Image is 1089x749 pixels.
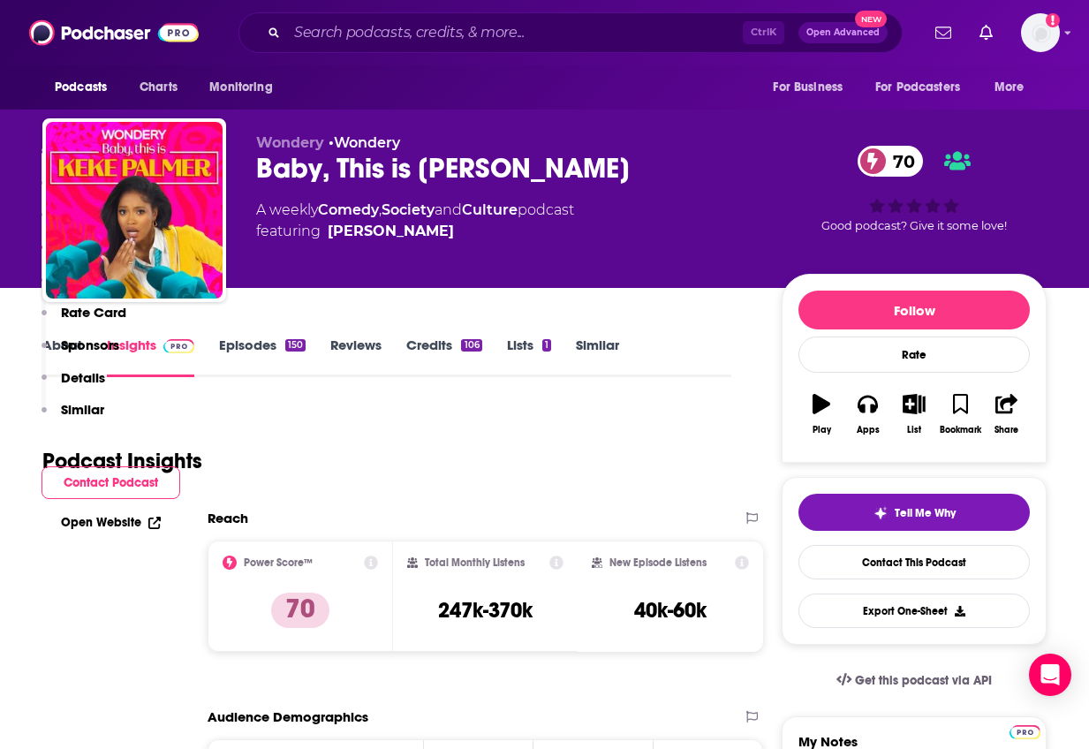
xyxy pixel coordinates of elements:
img: Podchaser Pro [1010,725,1040,739]
a: Reviews [330,337,382,377]
a: 70 [858,146,924,177]
span: , [379,201,382,218]
button: Open AdvancedNew [798,22,888,43]
p: Details [61,369,105,386]
div: 106 [461,339,481,352]
span: and [435,201,462,218]
button: Apps [844,382,890,446]
span: For Business [773,75,843,100]
div: A weekly podcast [256,200,574,242]
div: Open Intercom Messenger [1029,654,1071,696]
h2: Total Monthly Listens [425,556,525,569]
button: open menu [42,71,130,104]
h2: Audience Demographics [208,708,368,725]
button: Export One-Sheet [798,594,1030,628]
div: Rate [798,337,1030,373]
input: Search podcasts, credits, & more... [287,19,743,47]
h2: Power Score™ [244,556,313,569]
span: Podcasts [55,75,107,100]
a: Comedy [318,201,379,218]
span: Charts [140,75,178,100]
button: List [891,382,937,446]
p: Similar [61,401,104,418]
span: For Podcasters [875,75,960,100]
img: User Profile [1021,13,1060,52]
p: 70 [271,593,329,628]
button: Contact Podcast [42,466,180,499]
button: Similar [42,401,104,434]
svg: Add a profile image [1046,13,1060,27]
p: Sponsors [61,337,119,353]
span: Wondery [256,134,324,151]
div: Share [994,425,1018,435]
button: open menu [864,71,986,104]
a: Get this podcast via API [822,659,1006,702]
span: Monitoring [209,75,272,100]
div: Apps [857,425,880,435]
button: Bookmark [937,382,983,446]
img: Baby, This is Keke Palmer [46,122,223,299]
button: Share [984,382,1030,446]
button: Follow [798,291,1030,329]
span: Logged in as laprteam [1021,13,1060,52]
a: Charts [128,71,188,104]
img: tell me why sparkle [873,506,888,520]
a: Keke Palmer [328,221,454,242]
a: Wondery [334,134,400,151]
div: Play [813,425,831,435]
a: Credits106 [406,337,481,377]
span: Open Advanced [806,28,880,37]
button: Details [42,369,105,402]
a: Similar [576,337,619,377]
span: More [994,75,1025,100]
a: Lists1 [507,337,551,377]
h3: 40k-60k [634,597,707,624]
div: Bookmark [940,425,981,435]
span: featuring [256,221,574,242]
div: 70Good podcast? Give it some love! [782,134,1047,244]
span: Get this podcast via API [855,673,992,688]
img: Podchaser - Follow, Share and Rate Podcasts [29,16,199,49]
button: tell me why sparkleTell Me Why [798,494,1030,531]
span: Good podcast? Give it some love! [821,219,1007,232]
div: Search podcasts, credits, & more... [238,12,903,53]
div: List [907,425,921,435]
span: Tell Me Why [895,506,956,520]
a: Contact This Podcast [798,545,1030,579]
button: Play [798,382,844,446]
button: Show profile menu [1021,13,1060,52]
button: open menu [760,71,865,104]
div: 150 [285,339,306,352]
a: Open Website [61,515,161,530]
a: Society [382,201,435,218]
span: New [855,11,887,27]
h2: New Episode Listens [609,556,707,569]
h3: 247k-370k [438,597,533,624]
span: 70 [875,146,924,177]
a: Pro website [1010,723,1040,739]
a: Episodes150 [219,337,306,377]
div: 1 [542,339,551,352]
a: Show notifications dropdown [928,18,958,48]
a: Culture [462,201,518,218]
span: • [329,134,400,151]
span: Ctrl K [743,21,784,44]
button: open menu [197,71,295,104]
h2: Reach [208,510,248,526]
a: Show notifications dropdown [972,18,1000,48]
button: open menu [982,71,1047,104]
button: Sponsors [42,337,119,369]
